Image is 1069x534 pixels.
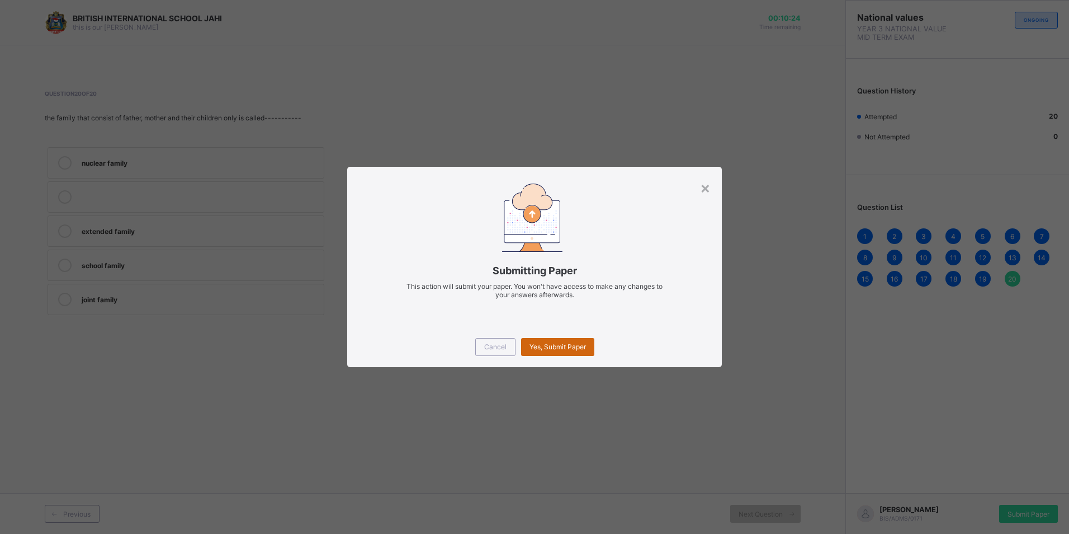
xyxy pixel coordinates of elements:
span: Yes, Submit Paper [529,343,586,351]
div: × [700,178,711,197]
span: Submitting Paper [364,265,704,277]
span: This action will submit your paper. You won't have access to make any changes to your answers aft... [406,282,663,299]
span: Cancel [484,343,507,351]
img: submitting-paper.7509aad6ec86be490e328e6d2a33d40a.svg [502,184,562,251]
